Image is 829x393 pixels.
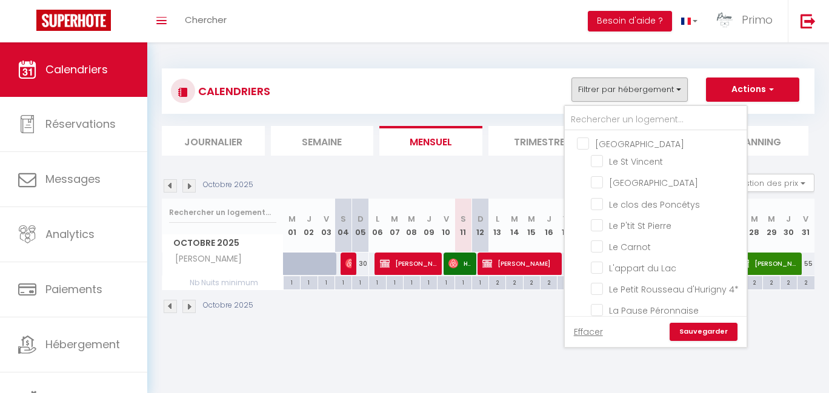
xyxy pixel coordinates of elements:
[558,199,574,253] th: 17
[489,276,505,288] div: 2
[162,276,283,289] span: Nb Nuits minimum
[496,213,499,225] abbr: L
[379,126,482,156] li: Mensuel
[482,252,556,275] span: [PERSON_NAME]
[670,323,737,341] a: Sauvegarder
[391,213,398,225] abbr: M
[724,174,814,192] button: Gestion des prix
[318,199,335,253] th: 03
[472,276,488,288] div: 1
[444,213,449,225] abbr: V
[352,253,369,275] div: 30
[706,126,809,156] li: Planning
[746,276,762,288] div: 2
[203,179,253,191] p: Octobre 2025
[751,213,758,225] abbr: M
[162,234,283,252] span: Octobre 2025
[335,199,351,253] th: 04
[438,199,454,253] th: 10
[763,276,779,288] div: 2
[45,171,101,187] span: Messages
[448,252,471,275] span: Hocine Hemici
[609,199,700,211] span: Le clos des Poncétys
[558,276,574,288] div: 1
[369,199,386,253] th: 06
[739,252,796,275] span: [PERSON_NAME]
[471,199,488,253] th: 12
[358,213,364,225] abbr: D
[386,199,403,253] th: 07
[380,252,436,275] span: [PERSON_NAME]
[455,276,471,288] div: 1
[488,126,591,156] li: Trimestre
[185,13,227,26] span: Chercher
[540,199,557,253] th: 16
[352,276,368,288] div: 1
[547,213,551,225] abbr: J
[461,213,466,225] abbr: S
[307,213,311,225] abbr: J
[438,276,454,288] div: 1
[454,199,471,253] th: 11
[284,276,300,288] div: 1
[36,10,111,31] img: Super Booking
[404,276,420,288] div: 1
[524,276,540,288] div: 2
[489,199,506,253] th: 13
[421,199,438,253] th: 09
[408,213,415,225] abbr: M
[803,213,808,225] abbr: V
[45,337,120,352] span: Hébergement
[558,253,574,275] div: 35
[45,226,95,242] span: Analytics
[478,213,484,225] abbr: D
[797,253,814,275] div: 55
[169,202,276,223] input: Rechercher un logement...
[324,213,329,225] abbr: V
[376,213,379,225] abbr: L
[162,126,265,156] li: Journalier
[45,62,108,77] span: Calendriers
[284,199,301,253] th: 01
[797,276,814,288] div: 2
[164,253,245,266] span: [PERSON_NAME]
[427,213,431,225] abbr: J
[301,199,318,253] th: 02
[574,325,603,339] a: Effacer
[742,12,773,27] span: Primo
[421,276,437,288] div: 1
[780,199,797,253] th: 30
[335,276,351,288] div: 1
[195,78,270,105] h3: CALENDRIERS
[706,78,799,102] button: Actions
[781,276,797,288] div: 2
[746,199,763,253] th: 28
[506,276,522,288] div: 2
[387,276,403,288] div: 1
[511,213,518,225] abbr: M
[523,199,540,253] th: 15
[352,199,369,253] th: 05
[571,78,688,102] button: Filtrer par hébergement
[271,126,374,156] li: Semaine
[341,213,346,225] abbr: S
[768,213,775,225] abbr: M
[565,109,747,131] input: Rechercher un logement...
[45,282,102,297] span: Paiements
[786,213,791,225] abbr: J
[45,116,116,131] span: Réservations
[506,199,523,253] th: 14
[288,213,296,225] abbr: M
[403,199,420,253] th: 08
[301,276,317,288] div: 1
[716,11,734,29] img: ...
[369,276,385,288] div: 1
[528,213,535,225] abbr: M
[564,105,748,348] div: Filtrer par hébergement
[801,13,816,28] img: logout
[588,11,672,31] button: Besoin d'aide ?
[203,300,253,311] p: Octobre 2025
[318,276,335,288] div: 1
[541,276,557,288] div: 2
[797,199,814,253] th: 31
